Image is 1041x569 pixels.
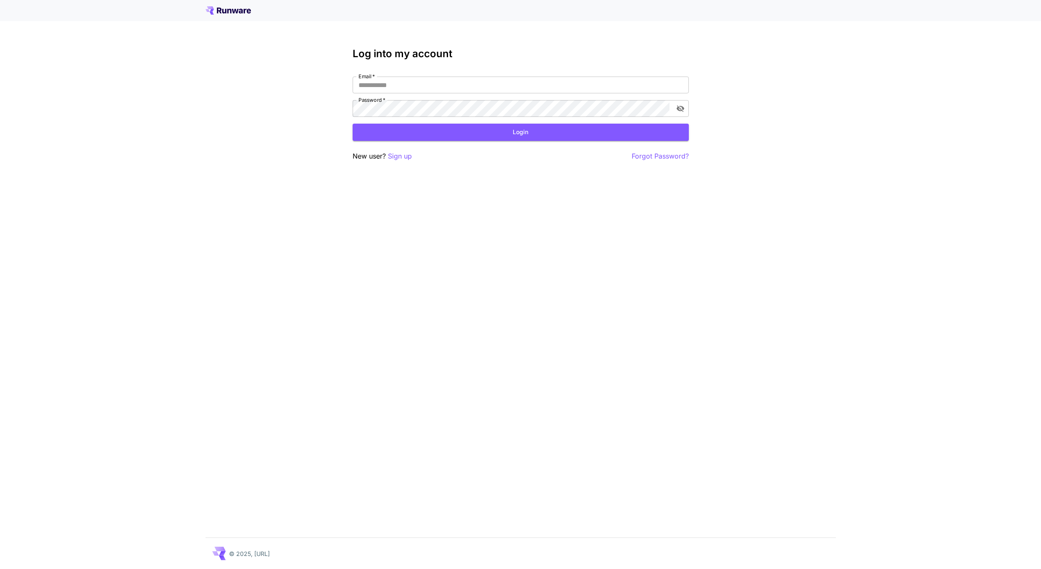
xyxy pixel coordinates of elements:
[632,151,689,161] button: Forgot Password?
[358,73,375,80] label: Email
[353,124,689,141] button: Login
[229,549,270,558] p: © 2025, [URL]
[358,96,385,103] label: Password
[353,48,689,60] h3: Log into my account
[388,151,412,161] button: Sign up
[353,151,412,161] p: New user?
[673,101,688,116] button: toggle password visibility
